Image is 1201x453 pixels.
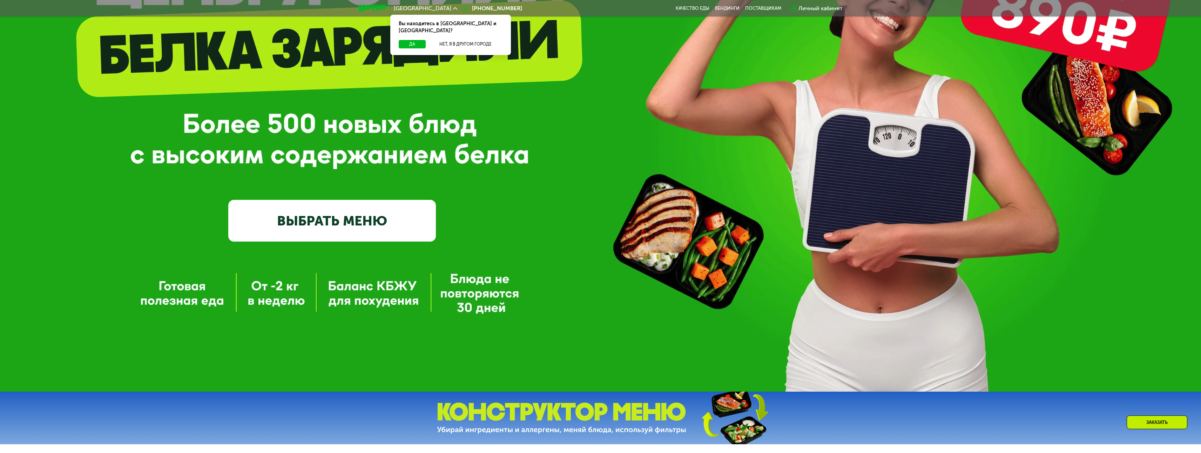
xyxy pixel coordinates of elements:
[715,6,740,11] a: Вендинги
[228,200,436,242] a: ВЫБРАТЬ МЕНЮ
[798,4,843,13] div: Личный кабинет
[390,15,511,40] div: Вы находитесь в [GEOGRAPHIC_DATA] и [GEOGRAPHIC_DATA]?
[429,40,502,48] button: Нет, я в другом городе
[1127,415,1187,429] div: Заказать
[745,6,781,11] div: поставщикам
[461,4,522,13] a: [PHONE_NUMBER]
[676,6,709,11] a: Качество еды
[399,40,426,48] button: Да
[394,6,451,11] span: [GEOGRAPHIC_DATA]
